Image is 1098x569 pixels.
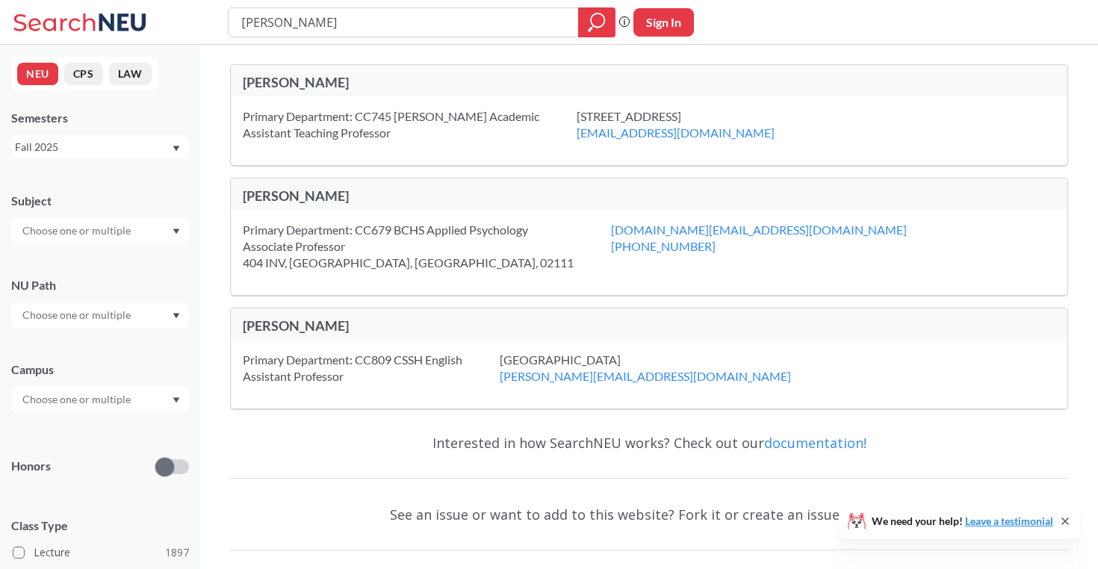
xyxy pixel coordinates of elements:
[243,352,500,385] div: Primary Department: CC809 CSSH English Assistant Professor
[500,352,828,385] div: [GEOGRAPHIC_DATA]
[17,63,58,85] button: NEU
[11,277,189,293] div: NU Path
[965,514,1053,527] a: Leave a testimonial
[243,108,577,141] div: Primary Department: CC745 [PERSON_NAME] Academic Assistant Teaching Professor
[633,8,694,37] button: Sign In
[243,74,649,90] div: [PERSON_NAME]
[173,228,180,234] svg: Dropdown arrow
[243,187,649,204] div: [PERSON_NAME]
[764,434,866,452] a: documentation!
[872,516,1053,526] span: We need your help!
[173,146,180,152] svg: Dropdown arrow
[611,223,907,237] a: [DOMAIN_NAME][EMAIL_ADDRESS][DOMAIN_NAME]
[64,63,103,85] button: CPS
[243,317,649,334] div: [PERSON_NAME]
[15,306,140,324] input: Choose one or multiple
[11,135,189,159] div: Fall 2025Dropdown arrow
[11,458,51,475] p: Honors
[578,7,615,37] div: magnifying glass
[230,493,1068,536] div: See an issue or want to add to this website? Fork it or create an issue on .
[11,302,189,328] div: Dropdown arrow
[611,239,716,253] a: [PHONE_NUMBER]
[243,222,611,271] div: Primary Department: CC679 BCHS Applied Psychology Associate Professor 404 INV, [GEOGRAPHIC_DATA],...
[173,397,180,403] svg: Dropdown arrow
[577,125,775,140] a: [EMAIL_ADDRESS][DOMAIN_NAME]
[11,387,189,412] div: Dropdown arrow
[11,517,189,534] span: Class Type
[11,193,189,209] div: Subject
[173,313,180,319] svg: Dropdown arrow
[230,421,1068,464] div: Interested in how SearchNEU works? Check out our
[11,110,189,126] div: Semesters
[11,361,189,378] div: Campus
[11,218,189,243] div: Dropdown arrow
[13,543,189,562] label: Lecture
[15,391,140,408] input: Choose one or multiple
[240,10,568,35] input: Class, professor, course number, "phrase"
[15,222,140,240] input: Choose one or multiple
[500,369,791,383] a: [PERSON_NAME][EMAIL_ADDRESS][DOMAIN_NAME]
[109,63,152,85] button: LAW
[165,544,189,561] span: 1897
[15,139,171,155] div: Fall 2025
[588,12,606,33] svg: magnifying glass
[577,108,812,141] div: [STREET_ADDRESS]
